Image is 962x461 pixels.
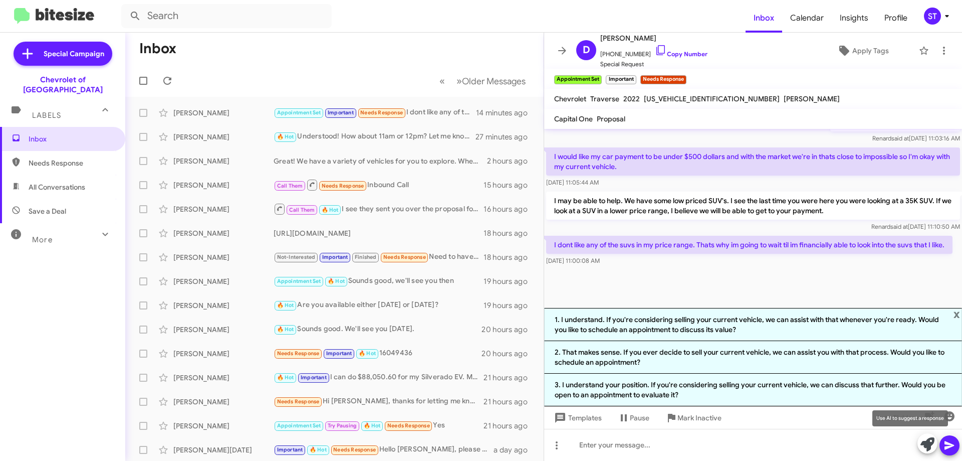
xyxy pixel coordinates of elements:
[32,235,53,244] span: More
[289,207,315,213] span: Call Them
[871,223,960,230] span: Renard [DATE] 11:10:50 AM
[544,409,610,427] button: Templates
[450,71,532,91] button: Next
[600,32,707,44] span: [PERSON_NAME]
[328,278,345,284] span: 🔥 Hot
[274,372,484,383] div: I can do $88,050.60 for my Silverado EV. Max range with Super Cruise
[173,108,274,118] div: [PERSON_NAME]
[14,42,112,66] a: Special Campaign
[173,421,274,431] div: [PERSON_NAME]
[173,276,274,286] div: [PERSON_NAME]
[554,94,586,103] span: Chevrolet
[364,422,381,429] span: 🔥 Hot
[274,444,494,455] div: Hello [PERSON_NAME], please give me an out the door price and I may be able to get there [DATE] m...
[655,50,707,58] a: Copy Number
[924,8,941,25] div: ST
[439,75,445,87] span: «
[640,75,686,84] small: Needs Response
[173,373,274,383] div: [PERSON_NAME]
[484,421,536,431] div: 21 hours ago
[484,373,536,383] div: 21 hours ago
[173,228,274,238] div: [PERSON_NAME]
[456,75,462,87] span: »
[274,107,476,118] div: I dont like any of the suvs in my price range. Thats why im going to wait til im financially able...
[274,156,487,166] div: Great! We have a variety of vehicles for you to explore. When would you like to visit the dealers...
[29,206,66,216] span: Save a Deal
[274,228,484,238] div: [URL][DOMAIN_NAME]
[277,254,316,260] span: Not-Interested
[475,132,536,142] div: 27 minutes ago
[277,374,294,381] span: 🔥 Hot
[852,42,889,60] span: Apply Tags
[606,75,636,84] small: Important
[274,324,482,335] div: Sounds good. We'll see you [DATE].
[277,446,303,453] span: Important
[326,350,352,357] span: Important
[610,409,657,427] button: Pause
[784,94,840,103] span: [PERSON_NAME]
[484,276,536,286] div: 19 hours ago
[872,410,948,426] div: Use AI to suggest a response
[546,147,960,176] p: I would like my car payment to be under $500 dollars and with the market we're in thats close to ...
[139,41,176,57] h1: Inbox
[590,94,619,103] span: Traverse
[333,446,376,453] span: Needs Response
[274,203,484,215] div: I see they sent you over the proposal for the 2025 Trax. Did you have any additional questions or...
[173,252,274,262] div: [PERSON_NAME]
[746,4,782,33] a: Inbox
[173,156,274,166] div: [PERSON_NAME]
[552,409,602,427] span: Templates
[277,133,294,140] span: 🔥 Hot
[554,75,602,84] small: Appointment Set
[274,299,484,311] div: Are you available either [DATE] or [DATE]?
[277,109,321,116] span: Appointment Set
[482,325,536,335] div: 20 hours ago
[359,350,376,357] span: 🔥 Hot
[554,114,593,123] span: Capital One
[32,111,61,120] span: Labels
[121,4,332,28] input: Search
[644,94,780,103] span: [US_VEHICLE_IDENTIFICATION_NUMBER]
[484,300,536,311] div: 19 hours ago
[328,422,357,429] span: Try Pausing
[544,341,962,374] li: 2. That makes sense. If you ever decide to sell your current vehicle, we can assist you with that...
[433,71,451,91] button: Previous
[876,4,915,33] a: Profile
[277,326,294,333] span: 🔥 Hot
[546,257,600,264] span: [DATE] 11:00:08 AM
[484,397,536,407] div: 21 hours ago
[29,182,85,192] span: All Conversations
[277,302,294,309] span: 🔥 Hot
[484,180,536,190] div: 15 hours ago
[173,397,274,407] div: [PERSON_NAME]
[494,445,536,455] div: a day ago
[277,422,321,429] span: Appointment Set
[623,94,640,103] span: 2022
[322,254,348,260] span: Important
[173,300,274,311] div: [PERSON_NAME]
[544,374,962,406] li: 3. I understand your position. If you're considering selling your current vehicle, we can discuss...
[173,204,274,214] div: [PERSON_NAME]
[277,183,303,189] span: Call Them
[274,396,484,407] div: Hi [PERSON_NAME], thanks for letting me know about this special. What does it mean when you say "...
[383,254,426,260] span: Needs Response
[544,308,962,341] li: 1. I understand. If you're considering selling your current vehicle, we can assist with that when...
[387,422,430,429] span: Needs Response
[29,134,114,144] span: Inbox
[782,4,832,33] a: Calendar
[173,349,274,359] div: [PERSON_NAME]
[173,132,274,142] div: [PERSON_NAME]
[274,251,484,263] div: Need to have sunroof sorry
[434,71,532,91] nav: Page navigation example
[657,409,730,427] button: Mark Inactive
[677,409,722,427] span: Mark Inactive
[274,420,484,431] div: Yes
[546,236,952,254] p: I dont like any of the suvs in my price range. Thats why im going to wait til im financially able...
[832,4,876,33] a: Insights
[173,445,274,455] div: [PERSON_NAME][DATE]
[274,131,475,142] div: Understood! How about 11am or 12pm? Let me know what suits you best.
[546,179,599,186] span: [DATE] 11:05:44 AM
[482,349,536,359] div: 20 hours ago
